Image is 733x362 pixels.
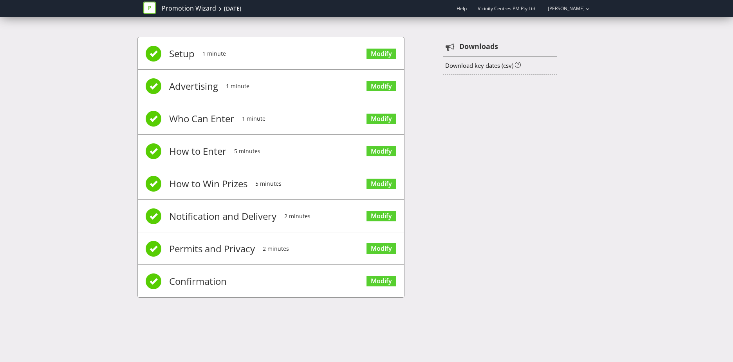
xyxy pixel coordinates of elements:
span: 2 minutes [263,233,289,264]
span: How to Enter [169,136,226,167]
span: 5 minutes [234,136,260,167]
a: Modify [366,49,396,59]
a: Modify [366,211,396,221]
span: Setup [169,38,195,69]
a: Modify [366,179,396,189]
a: Download key dates (csv) [445,62,513,69]
span: 1 minute [226,71,249,102]
div: [DATE] [224,5,242,13]
strong: Downloads [459,42,498,52]
span: Vicinity Centres PM Pty Ltd [478,5,535,12]
a: Modify [366,243,396,254]
span: Advertising [169,71,218,102]
span: 5 minutes [255,168,282,199]
a: [PERSON_NAME] [540,5,585,12]
a: Help [457,5,467,12]
a: Promotion Wizard [162,4,216,13]
a: Modify [366,114,396,124]
a: Modify [366,146,396,157]
span: How to Win Prizes [169,168,247,199]
a: Modify [366,276,396,286]
span: 2 minutes [284,201,311,232]
a: Modify [366,81,396,92]
span: Permits and Privacy [169,233,255,264]
span: Who Can Enter [169,103,234,134]
span: 1 minute [242,103,265,134]
span: 1 minute [202,38,226,69]
span: Confirmation [169,266,227,297]
tspan:  [446,43,455,51]
span: Notification and Delivery [169,201,276,232]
